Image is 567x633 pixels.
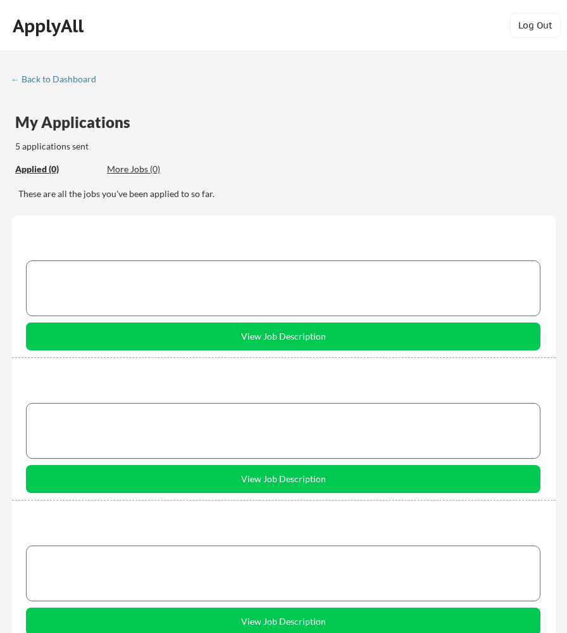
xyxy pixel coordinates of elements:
div: ApplyAll [13,15,87,37]
div: Applied (0) [15,163,97,176]
button: Log Out [510,13,561,38]
button: View Job Description [26,465,540,493]
div: These are all the jobs you've been applied to so far. [15,163,97,176]
div: These are all the jobs you've been applied to so far. [18,188,556,200]
div: More Jobs (0) [107,163,200,176]
div: These are job applications we think you'd be a good fit for, but couldn't apply you to automatica... [107,163,200,176]
div: ← Back to Dashboard [11,75,106,84]
a: ← Back to Dashboard [11,74,106,87]
button: View Job Description [26,323,540,350]
div: 5 applications sent [15,140,260,153]
div: My Applications [15,115,140,130]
